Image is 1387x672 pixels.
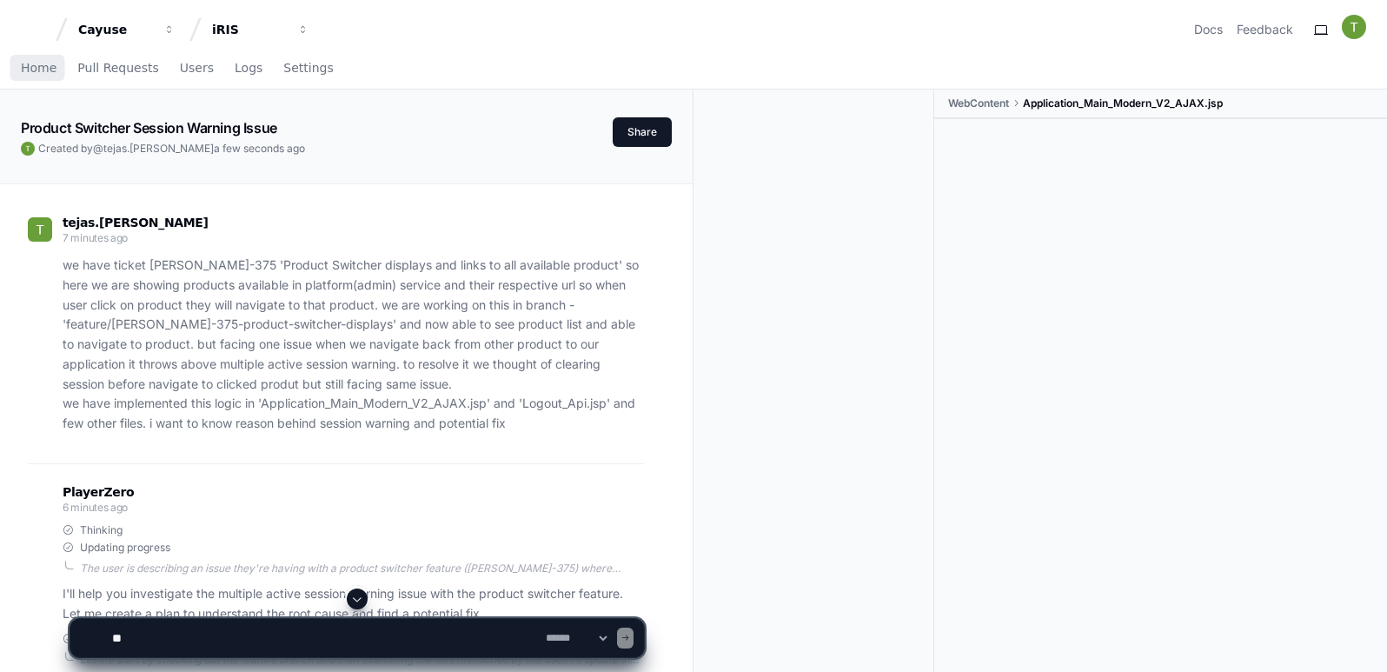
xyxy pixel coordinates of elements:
span: 6 minutes ago [63,501,128,514]
app-text-character-animate: Product Switcher Session Warning Issue [21,119,277,136]
span: Users [180,63,214,73]
span: Thinking [80,523,123,537]
div: The user is describing an issue they're having with a product switcher feature ([PERSON_NAME]-375... [80,562,644,576]
span: 7 minutes ago [63,231,128,244]
span: Pull Requests [77,63,158,73]
span: @ [93,142,103,155]
span: Created by [38,142,305,156]
div: Cayuse [78,21,153,38]
a: Logs [235,49,262,89]
a: Docs [1194,21,1223,38]
a: Settings [283,49,333,89]
p: I'll help you investigate the multiple active session warning issue with the product switcher fea... [63,584,644,624]
button: Feedback [1237,21,1293,38]
a: Home [21,49,56,89]
img: ACg8ocL5-NG-c-oqfxcQk3HMb8vOpXBy6RvsyWwzFUILJoWlmPxnAQ=s96-c [1342,15,1366,39]
span: Application_Main_Modern_V2_AJAX.jsp [1023,96,1223,110]
p: we have ticket [PERSON_NAME]-375 'Product Switcher displays and links to all available product' s... [63,256,644,434]
span: WebContent [948,96,1009,110]
span: Settings [283,63,333,73]
span: Updating progress [80,541,170,555]
span: Logs [235,63,262,73]
button: iRIS [205,14,316,45]
span: tejas.[PERSON_NAME] [103,142,214,155]
a: Users [180,49,214,89]
span: Home [21,63,56,73]
span: a few seconds ago [214,142,305,155]
div: iRIS [212,21,287,38]
button: Share [613,117,672,147]
img: ACg8ocL5-NG-c-oqfxcQk3HMb8vOpXBy6RvsyWwzFUILJoWlmPxnAQ=s96-c [21,142,35,156]
img: ACg8ocL5-NG-c-oqfxcQk3HMb8vOpXBy6RvsyWwzFUILJoWlmPxnAQ=s96-c [28,217,52,242]
span: PlayerZero [63,487,134,497]
a: Pull Requests [77,49,158,89]
button: Cayuse [71,14,182,45]
span: tejas.[PERSON_NAME] [63,216,209,230]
